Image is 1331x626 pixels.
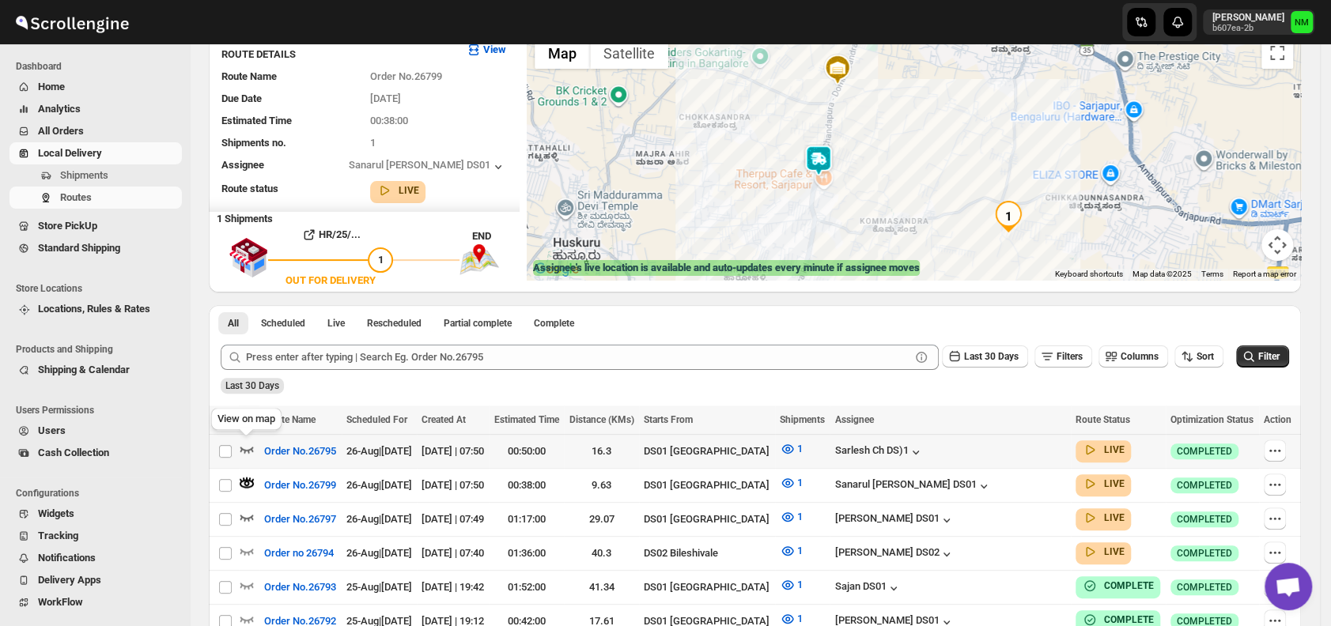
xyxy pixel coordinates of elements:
button: Order No.26795 [255,439,346,464]
button: Tracking [9,525,182,547]
button: WorkFlow [9,591,182,613]
text: NM [1295,17,1309,28]
span: Widgets [38,507,74,519]
button: View [456,37,516,62]
span: Scheduled [261,317,305,330]
button: Delivery Apps [9,569,182,591]
button: Order No.26799 [255,473,346,498]
span: Configurations [16,487,182,500]
button: Shipping & Calendar [9,359,182,381]
div: 01:36:00 [494,545,560,561]
span: Estimated Time [494,414,559,425]
button: 1 [770,538,812,564]
span: Shipping & Calendar [38,364,130,375]
span: 1 [797,511,803,522]
div: 1 [993,201,1024,232]
span: Store PickUp [38,220,97,232]
span: Route Status [1076,414,1130,425]
b: LIVE [1104,546,1125,557]
span: Starts From [644,414,693,425]
button: Widgets [9,503,182,525]
span: Complete [534,317,574,330]
span: 26-Aug | [DATE] [346,513,412,525]
div: [PERSON_NAME] DS02 [834,546,955,562]
div: Sanarul [PERSON_NAME] DS01 [834,478,992,494]
span: Products and Shipping [16,343,182,356]
button: Last 30 Days [942,345,1028,368]
span: Order no 26794 [264,545,334,561]
div: [DATE] | 07:50 [422,443,485,459]
button: Shipments [9,164,182,187]
span: Map data ©2025 [1132,270,1192,278]
span: 25-Aug | [DATE] [346,581,412,593]
button: Toggle fullscreen view [1261,37,1293,69]
span: Shipments [780,414,825,425]
button: Order No.26797 [255,507,346,532]
button: All Orders [9,120,182,142]
span: All [228,317,239,330]
span: 1 [797,545,803,556]
span: [DATE] [370,92,401,104]
span: Distance (KMs) [569,414,633,425]
button: Show street map [535,37,590,69]
span: Route status [221,183,278,194]
span: 1 [797,477,803,488]
button: LIVE [376,183,419,198]
b: COMPLETE [1104,614,1154,625]
div: DS01 [GEOGRAPHIC_DATA] [644,477,770,493]
b: HR/25/... [319,228,361,240]
span: Filters [1057,351,1083,362]
span: 1 [370,137,376,149]
span: Local Delivery [38,147,102,159]
button: Analytics [9,98,182,120]
button: Home [9,76,182,98]
span: Live [327,317,345,330]
div: 29.07 [569,511,634,527]
span: Notifications [38,552,96,564]
h3: ROUTE DETAILS [221,47,453,62]
img: shop.svg [229,227,268,288]
a: Open chat [1265,563,1312,610]
b: LIVE [1104,478,1125,489]
button: Filters [1034,345,1092,368]
button: COMPLETE [1082,578,1154,594]
img: Google [531,259,583,280]
img: trip_end.png [459,244,499,274]
button: Notifications [9,547,182,569]
p: b607ea-2b [1212,24,1284,33]
span: Estimated Time [221,115,292,126]
button: All routes [218,312,248,334]
b: LIVE [1104,444,1125,455]
div: Sarlesh Ch DS)1 [834,444,924,460]
button: 1 [770,436,812,462]
div: 01:17:00 [494,511,560,527]
button: Columns [1098,345,1168,368]
span: Locations, Rules & Rates [38,303,150,315]
span: Users Permissions [16,404,182,417]
p: [PERSON_NAME] [1212,11,1284,24]
a: Report a map error [1233,270,1296,278]
div: Sanarul [PERSON_NAME] DS01 [349,159,506,175]
span: 26-Aug | [DATE] [346,479,412,491]
button: Sajan DS01 [834,580,902,596]
span: 1 [378,254,384,266]
span: Last 30 Days [964,351,1019,362]
b: 1 Shipments [209,205,273,224]
span: WorkFlow [38,596,83,608]
div: [DATE] | 19:42 [422,579,485,595]
button: Filter [1236,345,1289,368]
div: 16.3 [569,443,634,459]
button: Sort [1174,345,1223,368]
div: [DATE] | 07:50 [422,477,485,493]
button: Cash Collection [9,442,182,464]
span: COMPLETED [1177,547,1232,560]
span: COMPLETED [1177,445,1232,458]
label: Assignee's live location is available and auto-updates every minute if assignee moves [533,260,920,276]
div: DS01 [GEOGRAPHIC_DATA] [644,579,770,595]
div: 9.63 [569,477,634,493]
span: Scheduled For [346,414,407,425]
div: OUT FOR DELIVERY [285,273,376,288]
button: User menu [1203,9,1314,35]
span: 26-Aug | [DATE] [346,547,412,559]
span: 1 [797,613,803,624]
